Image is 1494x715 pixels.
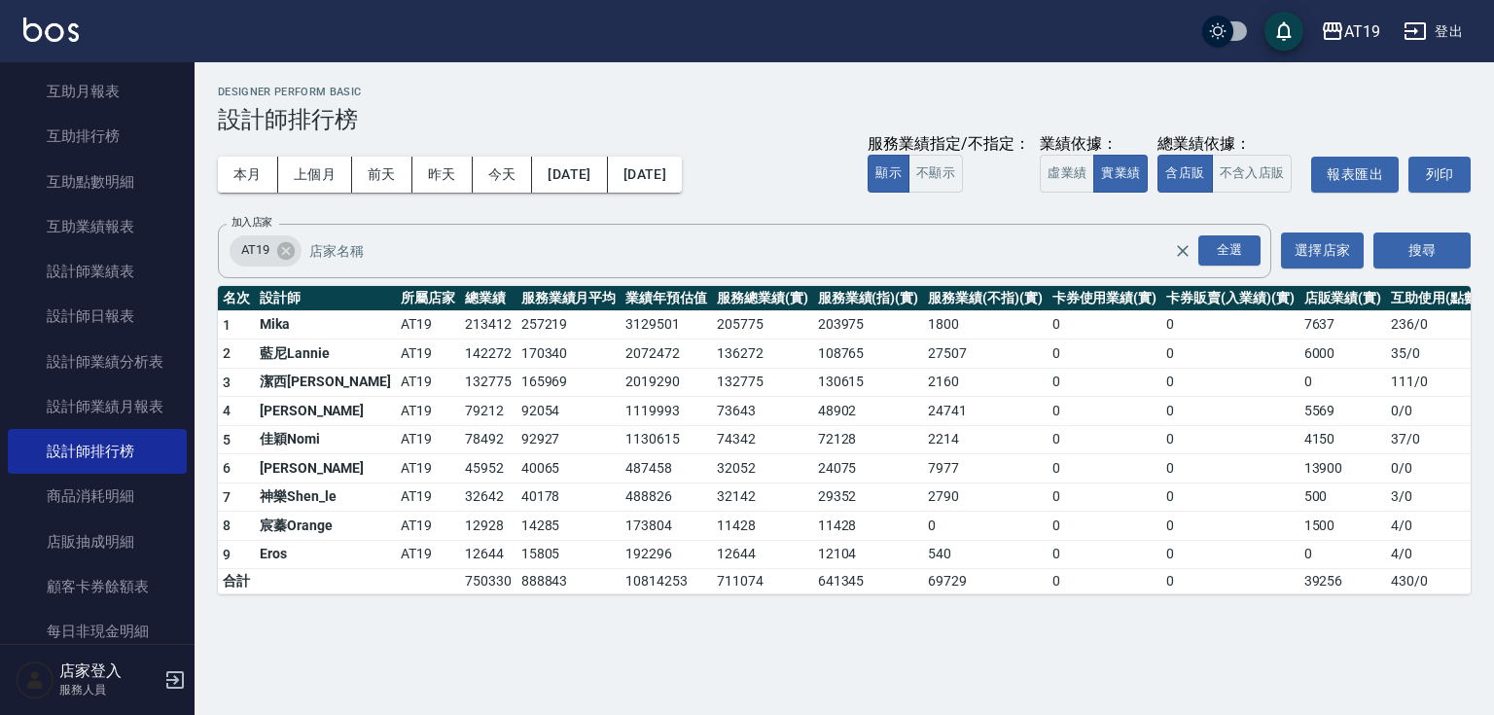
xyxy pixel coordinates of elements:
div: 服務業績指定/不指定： [868,134,1030,155]
a: 互助業績報表 [8,204,187,249]
td: 74342 [712,425,813,454]
span: 5 [223,432,231,447]
td: 11428 [813,512,924,541]
img: Person [16,661,54,699]
td: 13900 [1299,454,1387,483]
button: 列印 [1408,157,1471,193]
td: 73643 [712,397,813,426]
a: 設計師業績表 [8,249,187,294]
td: 29352 [813,483,924,512]
td: 130615 [813,368,924,397]
td: 0 [1161,512,1298,541]
td: 12644 [712,540,813,569]
button: 搜尋 [1373,232,1471,268]
span: 6 [223,460,231,476]
td: Mika [255,310,396,340]
a: 設計師日報表 [8,294,187,339]
h5: 店家登入 [59,661,159,681]
td: 142272 [460,340,516,369]
td: [PERSON_NAME] [255,454,396,483]
button: [DATE] [532,157,607,193]
span: 8 [223,518,231,533]
label: 加入店家 [231,215,272,230]
th: 卡券販賣(入業績)(實) [1161,286,1298,311]
span: 9 [223,547,231,562]
td: 69729 [923,569,1047,594]
td: 佳穎Nomi [255,425,396,454]
td: 92927 [516,425,622,454]
img: Logo [23,18,79,42]
div: AT19 [1344,19,1380,44]
div: AT19 [230,235,302,267]
td: 2160 [923,368,1047,397]
a: 互助月報表 [8,69,187,114]
td: 711074 [712,569,813,594]
a: 商品消耗明細 [8,474,187,518]
td: 257219 [516,310,622,340]
td: 40065 [516,454,622,483]
th: 服務業績(指)(實) [813,286,924,311]
td: 0 [1161,425,1298,454]
th: 服務業績月平均 [516,286,622,311]
th: 所屬店家 [396,286,460,311]
td: 7977 [923,454,1047,483]
a: 每日非現金明細 [8,609,187,654]
button: 上個月 [278,157,352,193]
td: 32142 [712,483,813,512]
td: 合計 [218,569,255,594]
a: 設計師排行榜 [8,429,187,474]
td: AT19 [396,425,460,454]
td: 32642 [460,483,516,512]
td: 48902 [813,397,924,426]
a: 店販抽成明細 [8,519,187,564]
td: 0 [1048,540,1162,569]
td: 2790 [923,483,1047,512]
td: AT19 [396,483,460,512]
span: 1 [223,317,231,333]
input: 店家名稱 [304,233,1208,268]
td: 0 [1161,310,1298,340]
button: 不含入店販 [1212,155,1293,193]
td: 79212 [460,397,516,426]
th: 設計師 [255,286,396,311]
th: 店販業績(實) [1299,286,1387,311]
td: 1800 [923,310,1047,340]
td: 潔西[PERSON_NAME] [255,368,396,397]
td: 1119993 [621,397,712,426]
td: 神樂Shen_le [255,483,396,512]
td: 2072472 [621,340,712,369]
td: 24075 [813,454,924,483]
td: 92054 [516,397,622,426]
span: 3 [223,375,231,390]
td: 136272 [712,340,813,369]
th: 服務業績(不指)(實) [923,286,1047,311]
td: 0 [1048,310,1162,340]
a: 互助點數明細 [8,160,187,204]
td: 0 [1048,425,1162,454]
td: 11428 [712,512,813,541]
td: 108765 [813,340,924,369]
td: 488826 [621,483,712,512]
span: AT19 [230,240,281,260]
td: 10814253 [621,569,712,594]
td: 0 [1299,368,1387,397]
td: 0 [1048,483,1162,512]
td: 24741 [923,397,1047,426]
div: 全選 [1198,235,1261,266]
button: 登出 [1396,14,1471,50]
h3: 設計師排行榜 [218,106,1471,133]
td: 173804 [621,512,712,541]
td: 4150 [1299,425,1387,454]
td: 7637 [1299,310,1387,340]
th: 業績年預估值 [621,286,712,311]
button: 今天 [473,157,533,193]
th: 服務總業績(實) [712,286,813,311]
td: 0 [1161,368,1298,397]
td: 12104 [813,540,924,569]
td: 12928 [460,512,516,541]
td: 0 [1048,397,1162,426]
td: 1130615 [621,425,712,454]
span: 2 [223,345,231,361]
td: 0 [1161,340,1298,369]
td: 165969 [516,368,622,397]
